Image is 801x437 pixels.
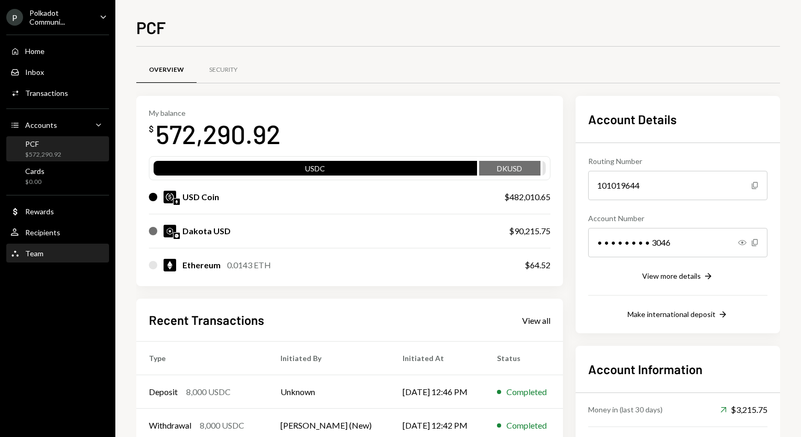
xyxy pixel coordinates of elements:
[25,139,61,148] div: PCF
[506,419,547,432] div: Completed
[642,271,701,280] div: View more details
[174,199,180,205] img: ethereum-mainnet
[156,117,280,150] div: 572,290.92
[182,191,219,203] div: USD Coin
[209,65,237,74] div: Security
[174,233,180,239] img: base-mainnet
[588,404,663,415] div: Money in (last 30 days)
[136,17,166,38] h1: PCF
[182,225,231,237] div: Dakota USD
[390,342,484,375] th: Initiated At
[6,223,109,242] a: Recipients
[25,68,44,77] div: Inbox
[227,259,271,271] div: 0.0143 ETH
[149,65,184,74] div: Overview
[588,360,767,378] h2: Account Information
[6,163,109,189] a: Cards$0.00
[136,342,268,375] th: Type
[182,259,221,271] div: Ethereum
[6,9,23,26] div: P
[25,228,60,237] div: Recipients
[164,191,176,203] img: USDC
[720,403,767,416] div: $3,215.75
[6,244,109,263] a: Team
[25,167,45,176] div: Cards
[200,419,244,432] div: 8,000 USDC
[588,213,767,224] div: Account Number
[588,228,767,257] div: • • • • • • • • 3046
[6,62,109,81] a: Inbox
[268,342,390,375] th: Initiated By
[149,108,280,117] div: My balance
[164,259,176,271] img: ETH
[164,225,176,237] img: DKUSD
[588,111,767,128] h2: Account Details
[509,225,550,237] div: $90,215.75
[25,47,45,56] div: Home
[588,156,767,167] div: Routing Number
[6,136,109,161] a: PCF$572,290.92
[149,386,178,398] div: Deposit
[6,83,109,102] a: Transactions
[149,311,264,329] h2: Recent Transactions
[186,386,231,398] div: 8,000 USDC
[479,163,540,178] div: DKUSD
[588,171,767,200] div: 101019644
[525,259,550,271] div: $64.52
[642,271,713,282] button: View more details
[25,249,44,258] div: Team
[25,89,68,97] div: Transactions
[522,315,550,326] div: View all
[484,342,563,375] th: Status
[390,375,484,409] td: [DATE] 12:46 PM
[522,314,550,326] a: View all
[268,375,390,409] td: Unknown
[506,386,547,398] div: Completed
[25,178,45,187] div: $0.00
[25,150,61,159] div: $572,290.92
[136,57,197,84] a: Overview
[29,8,91,26] div: Polkadot Communi...
[6,41,109,60] a: Home
[25,121,57,129] div: Accounts
[154,163,477,178] div: USDC
[627,309,728,321] button: Make international deposit
[149,419,191,432] div: Withdrawal
[6,115,109,134] a: Accounts
[504,191,550,203] div: $482,010.65
[149,124,154,134] div: $
[627,310,716,319] div: Make international deposit
[25,207,54,216] div: Rewards
[197,57,250,84] a: Security
[6,202,109,221] a: Rewards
